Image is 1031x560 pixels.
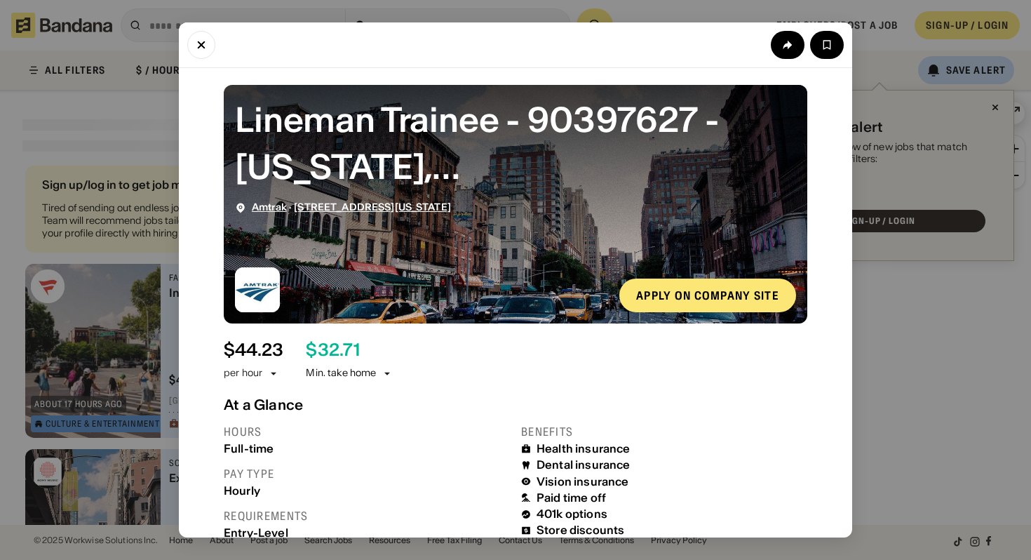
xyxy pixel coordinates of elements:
a: [STREET_ADDRESS][US_STATE] [294,201,451,213]
div: Apply on company site [636,290,779,301]
div: $ 32.71 [306,340,359,361]
div: Entry-Level [224,526,510,540]
div: At a Glance [224,396,807,413]
div: Paid time off [537,491,606,505]
div: Requirements [224,509,510,524]
button: Close [187,31,215,59]
div: Store discounts [537,524,624,537]
div: Min. take home [306,366,393,380]
img: Amtrak logo [235,267,280,312]
div: per hour [224,366,262,380]
div: $ 44.23 [224,340,283,361]
div: Vision insurance [537,475,629,488]
div: Hourly [224,484,510,498]
div: 401k options [537,507,607,521]
div: Lineman Trainee - 90397627 - New York, NY [235,96,796,190]
div: Hours [224,425,510,439]
div: · [252,201,451,213]
a: Amtrak [252,201,287,213]
div: Pay type [224,467,510,481]
div: Benefits [521,425,807,439]
div: Full-time [224,442,510,455]
div: Dental insurance [537,458,631,472]
div: Health insurance [537,442,631,455]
